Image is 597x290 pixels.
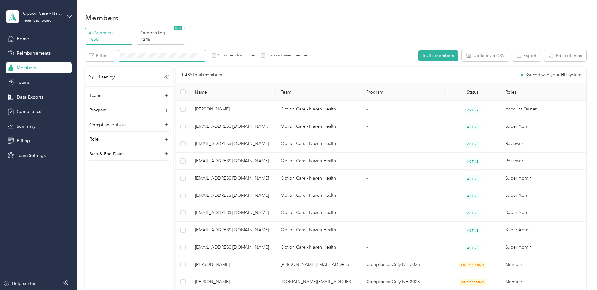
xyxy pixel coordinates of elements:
p: Compliance status [89,121,126,128]
span: ACTIVE [465,158,481,165]
td: - [361,204,445,222]
p: Program [89,107,106,113]
span: [EMAIL_ADDRESS][DOMAIN_NAME] [195,140,271,147]
span: Members [17,65,36,71]
span: Data Exports [17,94,43,100]
td: Option Care - Naven Health [276,118,361,135]
td: - [361,153,445,170]
span: [PERSON_NAME] [195,261,271,268]
span: Teams [17,79,30,86]
span: ACTIVE [465,244,481,251]
td: favr+criggs@everlance.com [190,170,276,187]
span: ACTIVE [465,227,481,234]
th: Roles [500,83,586,101]
span: Reimbursements [17,50,51,56]
span: ACTIVE [465,141,481,148]
button: Edit columns [544,50,586,61]
span: Compliance [17,108,41,115]
iframe: Everlance-gr Chat Button Frame [562,255,597,290]
td: Adrienne Tignino [190,101,276,118]
span: [EMAIL_ADDRESS][DOMAIN_NAME] [195,244,271,251]
td: favr+ocnaven@everlance.com (You) [190,118,276,135]
span: ACTIVE [465,193,481,199]
span: [PERSON_NAME] [195,106,271,113]
span: [EMAIL_ADDRESS][DOMAIN_NAME] [195,227,271,234]
td: Super Admin [500,222,586,239]
td: Option Care - Naven Health [276,170,361,187]
span: ACTIVE [465,175,481,182]
button: Filters [85,50,115,61]
td: Option Care - Naven Health [276,187,361,204]
p: 1555 [89,36,131,43]
td: Super Admin [500,187,586,204]
span: [EMAIL_ADDRESS][DOMAIN_NAME] [195,192,271,199]
td: Option Care - Naven Health [276,222,361,239]
button: Invite members [418,50,458,61]
td: favr1+ocnaven@everlance.com [190,135,276,153]
span: [PERSON_NAME] [195,278,271,285]
td: Super Admin [500,170,586,187]
td: Reviewer [500,153,586,170]
span: ONBOARDING [459,279,486,286]
span: ACTIVE [465,124,481,130]
div: Team dashboard [23,19,52,23]
td: - [361,118,445,135]
span: Synced with your HR system [525,73,581,77]
th: Status [445,83,500,101]
td: Super Admin [500,239,586,256]
span: ONBOARDING [459,262,486,268]
p: Onboarding [140,30,183,36]
p: Start & End Dates [89,151,124,157]
td: Mary E. Barger [190,256,276,273]
td: - [361,222,445,239]
td: - [361,170,445,187]
p: 1246 [140,36,183,43]
td: - [361,187,445,204]
td: Super Admin [500,118,586,135]
span: Summary [17,123,35,130]
p: Team [89,92,100,99]
span: ACTIVE [465,106,481,113]
span: [EMAIL_ADDRESS][DOMAIN_NAME] (You) [195,123,271,130]
th: Team [276,83,361,101]
td: Option Care - Naven Health [276,101,361,118]
span: [EMAIL_ADDRESS][DOMAIN_NAME] [195,158,271,164]
th: Name [190,83,276,101]
span: [EMAIL_ADDRESS][DOMAIN_NAME] [195,175,271,182]
td: - [361,239,445,256]
button: Help center [3,280,35,287]
td: Reviewer [500,135,586,153]
h1: Members [85,14,118,21]
td: favr+ewillig@everlance.com [190,239,276,256]
td: Compliance Only NH 2025 [361,256,445,273]
td: - [361,101,445,118]
td: stacy.feathers@navenhealth.com [276,256,361,273]
td: Option Care - Naven Health [276,239,361,256]
td: favr+cwolf@everlance.com [190,222,276,239]
div: Option Care - Naven Health [23,10,62,17]
th: Program [361,83,445,101]
td: - [361,135,445,153]
td: Option Care - Naven Health [276,204,361,222]
td: favr+rjones@everlance.com [190,204,276,222]
p: 1,435 Total members [181,72,222,78]
span: NEW [174,26,182,30]
button: Export [512,50,541,61]
label: Show pending invites [216,53,255,58]
td: Member [500,256,586,273]
span: [EMAIL_ADDRESS][DOMAIN_NAME] [195,209,271,216]
label: Show archived members [265,53,310,58]
td: Super Admin [500,204,586,222]
span: Team Settings [17,152,46,159]
p: All Members [89,30,131,36]
span: Home [17,35,29,42]
span: Name [195,89,271,95]
p: Filter by [89,73,115,81]
td: Option Care - Naven Health [276,153,361,170]
td: favr+cspagnola@everlance.com [190,187,276,204]
button: Update via CSV [462,50,509,61]
td: Option Care - Naven Health [276,135,361,153]
td: Account Owner [500,101,586,118]
td: favr2+ocnaven@everlance.com [190,153,276,170]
